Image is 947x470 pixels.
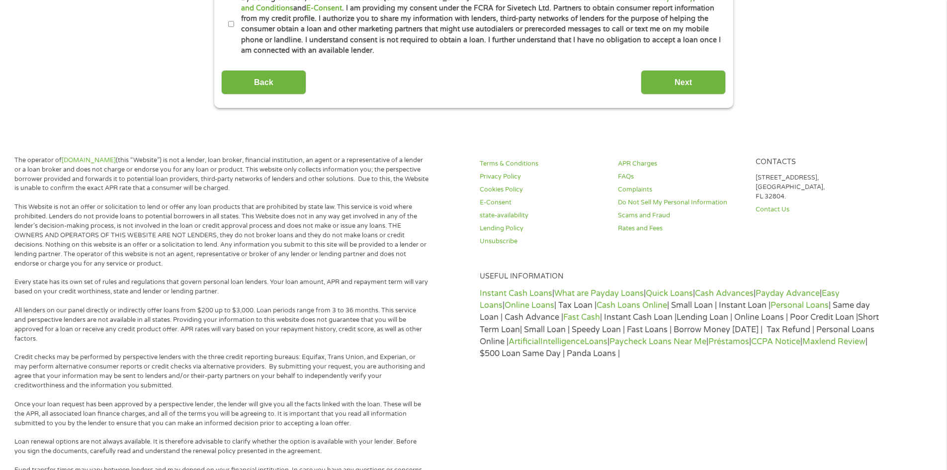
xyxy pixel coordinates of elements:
[14,400,429,428] p: Once your loan request has been approved by a perspective lender, the lender will give you all th...
[14,306,429,344] p: All lenders on our panel directly or indirectly offer loans from $200 up to $3,000. Loan periods ...
[509,337,540,347] a: Artificial
[618,198,744,207] a: Do Not Sell My Personal Information
[751,337,800,347] a: CCPA Notice
[756,205,882,214] a: Contact Us
[563,312,600,322] a: Fast Cash
[756,158,882,167] h4: Contacts
[14,202,429,268] p: This Website is not an offer or solicitation to lend or offer any loan products that are prohibit...
[14,437,429,456] p: Loan renewal options are not always available. It is therefore advisable to clarify whether the o...
[609,337,706,347] a: Paycheck Loans Near Me
[480,185,606,194] a: Cookies Policy
[14,156,429,193] p: The operator of (this “Website”) is not a lender, loan broker, financial institution, an agent or...
[480,172,606,182] a: Privacy Policy
[480,288,552,298] a: Instant Cash Loans
[618,224,744,233] a: Rates and Fees
[756,173,882,201] p: [STREET_ADDRESS], [GEOGRAPHIC_DATA], FL 32804.
[585,337,607,347] a: Loans
[756,288,820,298] a: Payday Advance
[618,185,744,194] a: Complaints
[480,159,606,169] a: Terms & Conditions
[540,337,585,347] a: Intelligence
[618,211,744,220] a: Scams and Fraud
[480,224,606,233] a: Lending Policy
[480,288,840,310] a: Easy Loans
[708,337,749,347] a: Préstamos
[62,156,116,164] a: [DOMAIN_NAME]
[480,211,606,220] a: state-availability
[695,288,754,298] a: Cash Advances
[14,353,429,390] p: Credit checks may be performed by perspective lenders with the three credit reporting bureaus: Eq...
[480,272,882,282] h4: Useful Information
[480,237,606,246] a: Unsubscribe
[505,300,554,310] a: Online Loans
[597,300,667,310] a: Cash Loans Online
[646,288,693,298] a: Quick Loans
[306,4,342,12] a: E-Consent
[480,198,606,207] a: E-Consent
[641,70,726,94] input: Next
[221,70,306,94] input: Back
[802,337,865,347] a: Maxlend Review
[480,287,882,360] p: | | | | | | | Tax Loan | | Small Loan | Instant Loan | | Same day Loan | Cash Advance | | Instant...
[771,300,829,310] a: Personal Loans
[618,172,744,182] a: FAQs
[14,278,429,296] p: Every state has its own set of rules and regulations that govern personal loan lenders. Your loan...
[554,288,644,298] a: What are Payday Loans
[618,159,744,169] a: APR Charges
